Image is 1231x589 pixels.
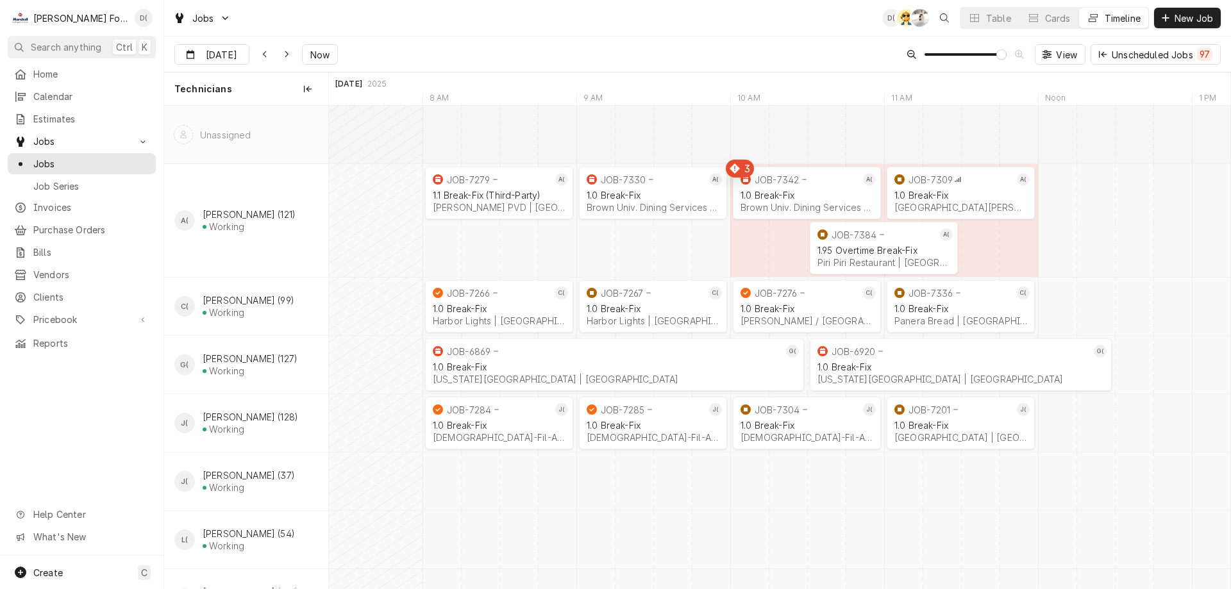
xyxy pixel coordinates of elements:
[200,129,251,140] div: Unassigned
[709,173,722,186] div: A(
[308,48,332,62] span: Now
[601,174,646,185] div: JOB-7330
[302,44,338,65] button: Now
[8,286,156,308] a: Clients
[741,420,873,431] div: 1.0 Break-Fix
[174,354,195,375] div: Gabe Collazo (127)'s Avatar
[786,345,799,358] div: G(
[909,404,950,415] div: JOB-7201
[8,333,156,354] a: Reports
[1035,44,1085,65] button: View
[33,12,128,25] div: [PERSON_NAME] Food Equipment Service
[555,173,568,186] div: A(
[934,8,955,28] button: Open search
[709,286,722,299] div: C(
[986,12,1011,25] div: Table
[894,190,1027,201] div: 1.0 Break-Fix
[863,173,876,186] div: A(
[31,40,101,54] span: Search anything
[8,63,156,85] a: Home
[433,374,796,385] div: [US_STATE][GEOGRAPHIC_DATA] | [GEOGRAPHIC_DATA]
[367,79,387,89] div: 2025
[576,93,610,107] div: 9 AM
[555,403,568,416] div: James Lunney (128)'s Avatar
[33,90,149,103] span: Calendar
[8,309,156,330] a: Go to Pricebook
[1154,8,1221,28] button: New Job
[141,566,147,579] span: C
[1094,345,1107,358] div: Gabe Collazo (127)'s Avatar
[1112,48,1212,62] div: Unscheduled Jobs
[741,432,873,443] div: [DEMOGRAPHIC_DATA]-Fil-A 5 | [GEOGRAPHIC_DATA], 02721
[174,529,195,550] div: L(
[817,257,950,268] div: Piri Piri Restaurant | [GEOGRAPHIC_DATA], 02726
[601,288,643,299] div: JOB-7267
[33,201,149,214] span: Invoices
[863,403,876,416] div: James Lunney (128)'s Avatar
[863,403,876,416] div: J(
[135,9,153,27] div: Derek Testa (81)'s Avatar
[174,471,195,492] div: J(
[447,346,490,357] div: JOB-6869
[433,361,796,372] div: 1.0 Break-Fix
[911,9,929,27] div: Kim Medeiros (108)'s Avatar
[447,288,490,299] div: JOB-7266
[909,288,953,299] div: JOB-7336
[1017,286,1030,299] div: C(
[940,228,953,241] div: Andy Christopoulos (121)'s Avatar
[8,219,156,240] a: Purchase Orders
[755,288,797,299] div: JOB-7276
[1017,286,1030,299] div: Chris Branca (99)'s Avatar
[203,470,295,481] div: [PERSON_NAME] (37)
[587,190,719,201] div: 1.0 Break-Fix
[8,264,156,285] a: Vendors
[555,286,568,299] div: C(
[555,286,568,299] div: Chris Branca (99)'s Avatar
[209,221,244,232] div: Working
[709,403,722,416] div: J(
[433,303,565,314] div: 1.0 Break-Fix
[555,403,568,416] div: J(
[1045,12,1071,25] div: Cards
[447,174,490,185] div: JOB-7279
[174,354,195,375] div: G(
[741,202,873,213] div: Brown Univ. Dining Services | [GEOGRAPHIC_DATA], 02912
[433,190,565,201] div: 1.1 Break-Fix (Third-Party)
[817,245,950,256] div: 1.95 Overtime Break-Fix
[8,108,156,129] a: Estimates
[8,504,156,525] a: Go to Help Center
[587,315,719,326] div: Harbor Lights | [GEOGRAPHIC_DATA], 02889
[1017,403,1030,416] div: J(
[897,9,915,27] div: Adam Testa's Avatar
[884,93,919,107] div: 11 AM
[730,93,767,107] div: 10 AM
[1105,12,1141,25] div: Timeline
[447,404,491,415] div: JOB-7284
[897,9,915,27] div: AT
[1017,403,1030,416] div: James Lunney (128)'s Avatar
[832,229,876,240] div: JOB-7384
[203,411,298,422] div: [PERSON_NAME] (128)
[33,223,149,236] span: Purchase Orders
[709,286,722,299] div: Chris Branca (99)'s Avatar
[135,9,153,27] div: D(
[1017,173,1030,186] div: Andy Christopoulos (121)'s Avatar
[12,9,29,27] div: Marshall Food Equipment Service's Avatar
[174,296,195,317] div: C(
[1053,48,1080,62] span: View
[940,228,953,241] div: A(
[786,345,799,358] div: Gabe Collazo (127)'s Avatar
[1094,345,1107,358] div: G(
[8,153,156,174] a: Jobs
[882,9,900,27] div: Derek Testa (81)'s Avatar
[8,526,156,547] a: Go to What's New
[33,245,149,259] span: Bills
[33,67,149,81] span: Home
[863,173,876,186] div: Andy Christopoulos (121)'s Avatar
[709,173,722,186] div: Andy Christopoulos (121)'s Avatar
[33,336,149,350] span: Reports
[1017,173,1030,186] div: A(
[33,135,130,148] span: Jobs
[817,374,1104,385] div: [US_STATE][GEOGRAPHIC_DATA] | [GEOGRAPHIC_DATA]
[174,44,249,65] button: [DATE]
